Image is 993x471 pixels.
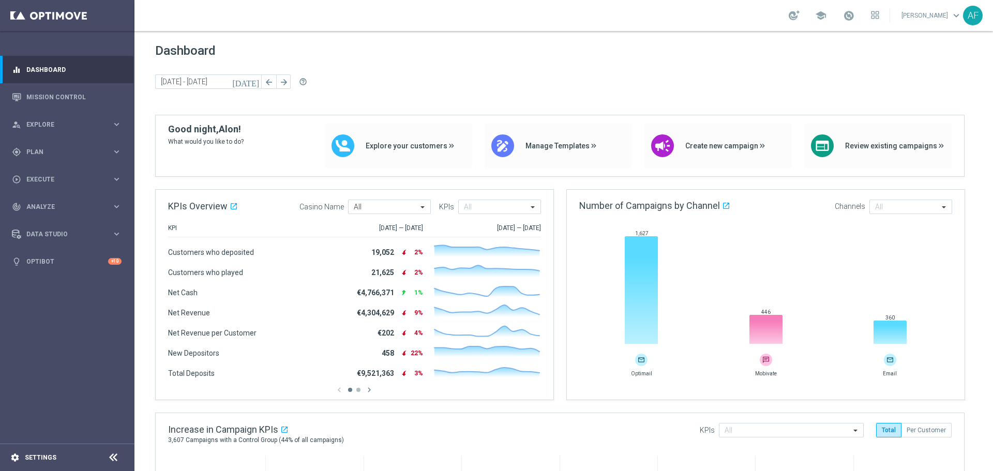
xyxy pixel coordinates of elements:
button: play_circle_outline Execute keyboard_arrow_right [11,175,122,184]
div: Dashboard [12,56,122,83]
span: Execute [26,176,112,183]
i: gps_fixed [12,147,21,157]
div: Explore [12,120,112,129]
i: keyboard_arrow_right [112,147,122,157]
span: Analyze [26,204,112,210]
i: person_search [12,120,21,129]
a: Settings [25,454,56,461]
button: Mission Control [11,93,122,101]
span: Explore [26,121,112,128]
button: person_search Explore keyboard_arrow_right [11,120,122,129]
div: Execute [12,175,112,184]
i: lightbulb [12,257,21,266]
div: Optibot [12,248,122,275]
i: keyboard_arrow_right [112,174,122,184]
i: equalizer [12,65,21,74]
a: Optibot [26,248,108,275]
button: Data Studio keyboard_arrow_right [11,230,122,238]
div: AF [963,6,983,25]
div: Analyze [12,202,112,211]
i: track_changes [12,202,21,211]
a: Mission Control [26,83,122,111]
i: keyboard_arrow_right [112,119,122,129]
a: Dashboard [26,56,122,83]
button: equalizer Dashboard [11,66,122,74]
button: track_changes Analyze keyboard_arrow_right [11,203,122,211]
button: gps_fixed Plan keyboard_arrow_right [11,148,122,156]
span: school [815,10,826,21]
div: Plan [12,147,112,157]
i: settings [10,453,20,462]
span: keyboard_arrow_down [951,10,962,21]
div: Mission Control [12,83,122,111]
div: +10 [108,258,122,265]
span: Data Studio [26,231,112,237]
i: keyboard_arrow_right [112,229,122,239]
span: Plan [26,149,112,155]
div: Data Studio [12,230,112,239]
button: lightbulb Optibot +10 [11,257,122,266]
i: play_circle_outline [12,175,21,184]
i: keyboard_arrow_right [112,202,122,211]
a: [PERSON_NAME]keyboard_arrow_down [900,8,963,23]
